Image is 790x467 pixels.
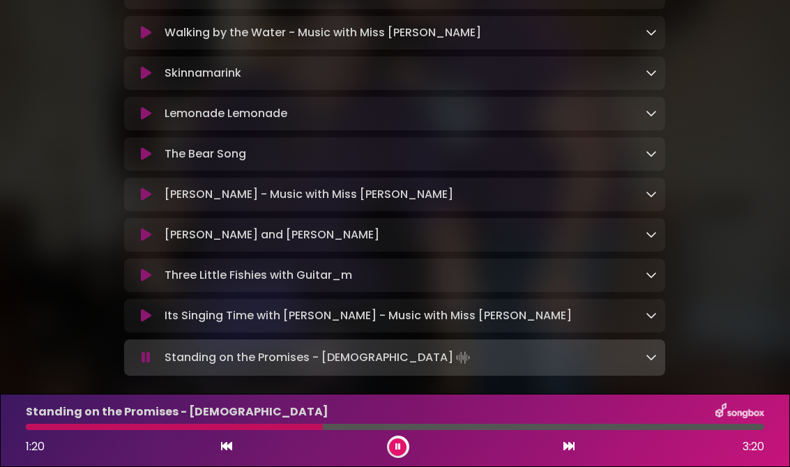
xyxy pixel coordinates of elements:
img: waveform4.gif [453,348,473,367]
p: Three Little Fishies with Guitar_m [165,267,352,284]
p: [PERSON_NAME] and [PERSON_NAME] [165,227,379,243]
p: Its Singing Time with [PERSON_NAME] - Music with Miss [PERSON_NAME] [165,307,572,324]
p: Skinnamarink [165,65,241,82]
p: Lemonade Lemonade [165,105,287,122]
p: The Bear Song [165,146,246,162]
img: songbox-logo-white.png [715,403,764,421]
p: Walking by the Water - Music with Miss [PERSON_NAME] [165,24,481,41]
p: Standing on the Promises - [DEMOGRAPHIC_DATA] [165,348,473,367]
p: [PERSON_NAME] - Music with Miss [PERSON_NAME] [165,186,453,203]
p: Standing on the Promises - [DEMOGRAPHIC_DATA] [26,404,328,420]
